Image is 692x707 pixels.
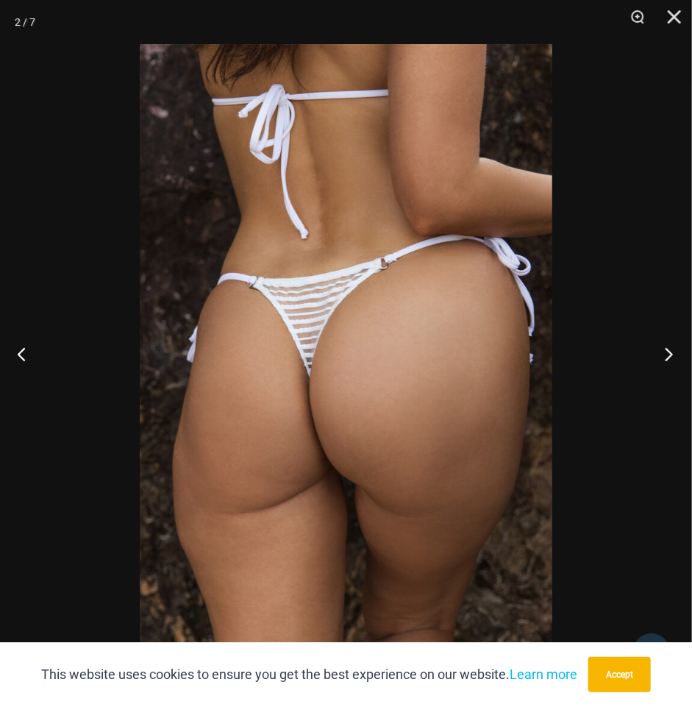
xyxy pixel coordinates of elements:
a: Learn more [510,667,577,682]
button: Accept [588,657,651,692]
p: This website uses cookies to ensure you get the best experience on our website. [41,664,577,686]
img: Tide Lines White 470 Thong 02 [140,44,552,663]
button: Next [637,317,692,391]
div: 2 / 7 [15,11,35,33]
